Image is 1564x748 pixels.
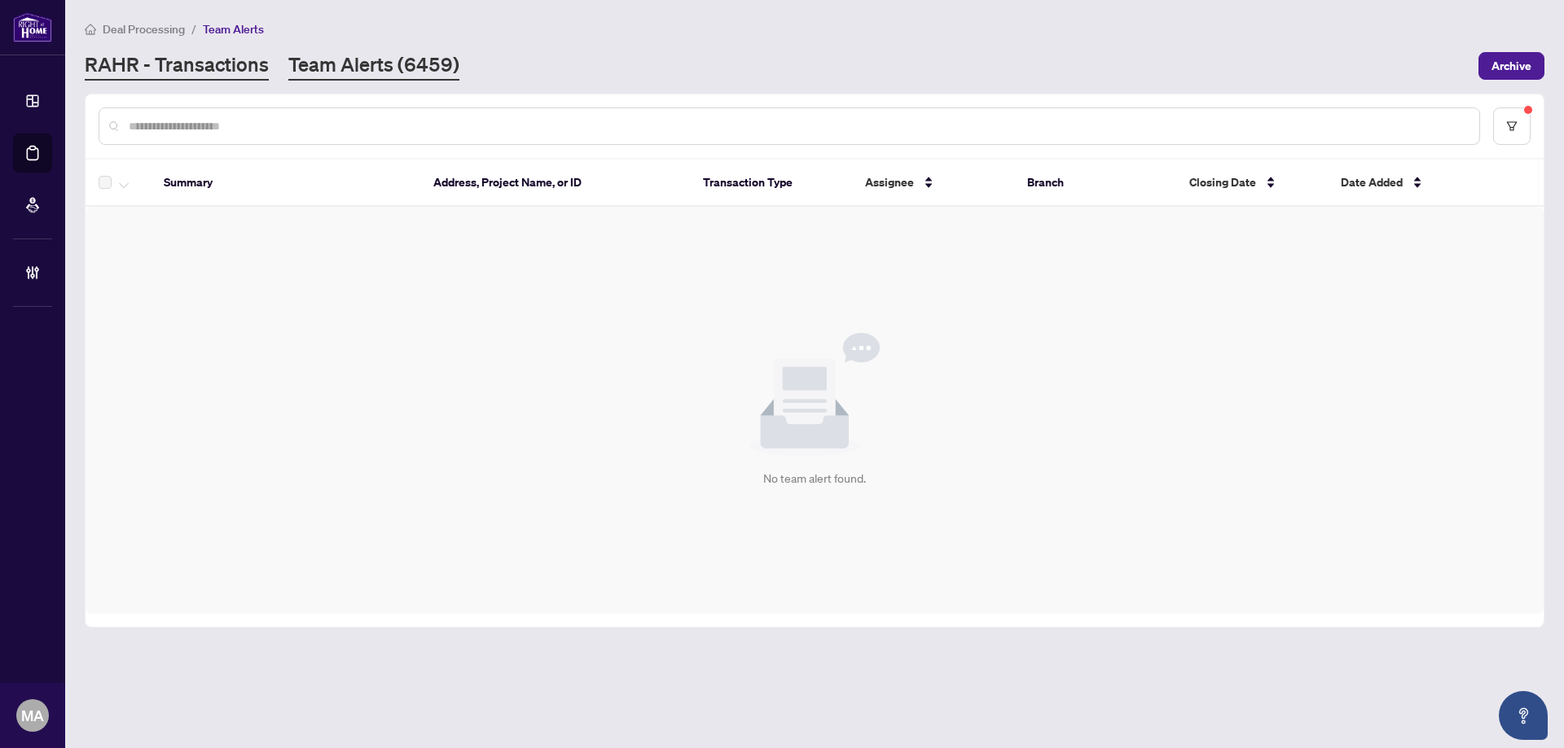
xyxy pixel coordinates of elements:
span: Assignee [865,173,914,191]
span: Closing Date [1189,173,1256,191]
th: Summary [151,160,420,207]
div: No team alert found. [763,470,866,488]
button: filter [1493,107,1531,145]
span: Deal Processing [103,22,185,37]
th: Branch [1014,160,1176,207]
img: Null State Icon [749,333,880,457]
span: filter [1506,120,1518,132]
span: Team Alerts [203,22,264,37]
a: RAHR - Transactions [85,51,269,81]
span: Archive [1492,53,1531,79]
th: Address, Project Name, or ID [420,160,690,207]
th: Date Added [1328,160,1522,207]
th: Transaction Type [690,160,852,207]
img: logo [13,12,52,42]
span: MA [21,704,44,727]
th: Assignee [852,160,1014,207]
span: Date Added [1341,173,1403,191]
button: Archive [1478,52,1544,80]
li: / [191,20,196,38]
th: Closing Date [1176,160,1328,207]
a: Team Alerts (6459) [288,51,459,81]
button: Open asap [1499,691,1548,740]
span: home [85,24,96,35]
